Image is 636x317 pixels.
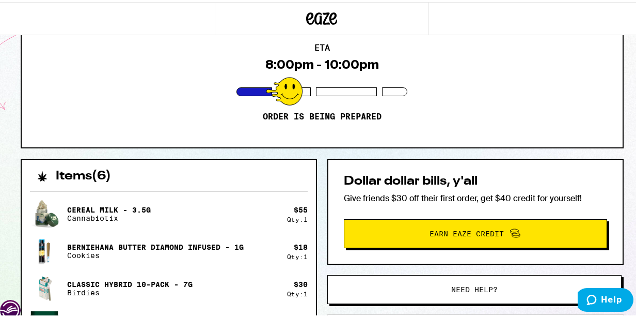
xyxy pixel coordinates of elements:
button: Need help? [327,273,622,302]
h2: ETA [314,42,330,50]
p: BernieHana Butter Diamond Infused - 1g [67,241,244,249]
h2: Items ( 6 ) [56,168,111,180]
img: Birdies - Classic Hybrid 10-Pack - 7g [30,272,59,301]
div: Qty: 1 [287,214,308,221]
h2: Dollar dollar bills, y'all [344,173,607,186]
p: Birdies [67,286,193,295]
img: Cannabiotix - Cereal Milk - 3.5g [30,198,59,227]
p: Give friends $30 off their first order, get $40 credit for yourself! [344,191,607,202]
p: Order is being prepared [263,110,381,120]
span: Need help? [451,284,498,291]
span: Earn Eaze Credit [430,228,504,235]
div: Qty: 1 [287,251,308,258]
div: $ 30 [294,278,308,286]
button: Earn Eaze Credit [344,217,607,246]
img: Cookies - BernieHana Butter Diamond Infused - 1g [30,235,59,264]
div: 8:00pm - 10:00pm [265,55,379,70]
iframe: Opens a widget where you can find more information [578,286,633,312]
p: Classic Hybrid 10-Pack - 7g [67,278,193,286]
div: Qty: 1 [287,289,308,295]
p: Cereal Milk - 3.5g [67,204,151,212]
div: $ 18 [294,241,308,249]
p: Cookies [67,249,244,258]
div: $ 55 [294,204,308,212]
p: Cannabiotix [67,212,151,220]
